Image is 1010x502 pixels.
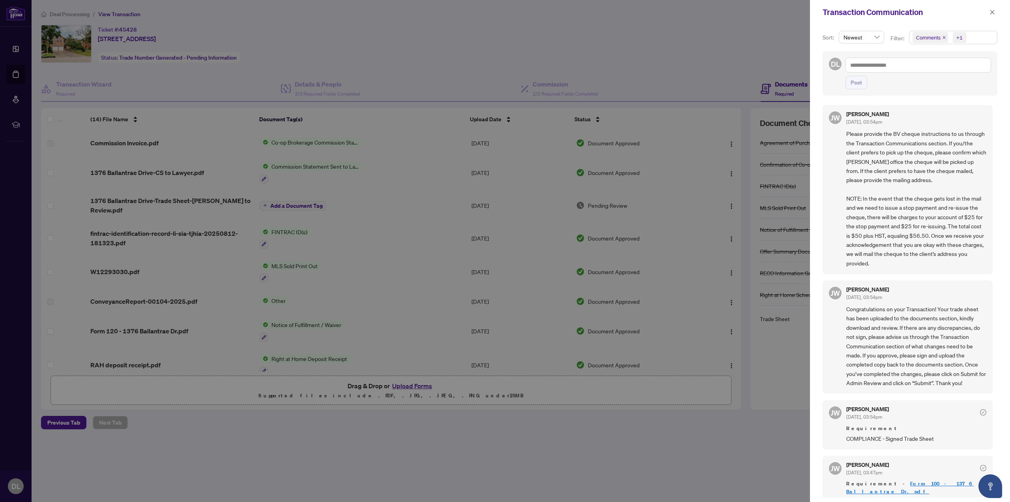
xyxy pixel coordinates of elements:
span: COMPLIANCE - Signed Trade Sheet [846,434,986,443]
span: JW [830,463,840,474]
button: Open asap [978,474,1002,498]
span: DL [831,58,840,70]
span: JW [830,288,840,299]
div: Transaction Communication [823,6,987,18]
span: [DATE], 03:54pm [846,414,882,420]
span: close [942,36,946,39]
span: Congratulations on your Transaction! Your trade sheet has been uploaded to the documents section,... [846,305,986,387]
p: Sort: [823,33,836,42]
h5: [PERSON_NAME] [846,406,889,412]
p: Filter: [890,34,905,43]
h5: [PERSON_NAME] [846,111,889,117]
span: check-circle [980,465,986,471]
span: JW [830,112,840,123]
h5: [PERSON_NAME] [846,287,889,292]
span: check-circle [980,409,986,416]
span: Newest [844,31,879,43]
span: Please provide the BV cheque instructions to us through the Transaction Communications section. I... [846,129,986,268]
a: Form 100 - 1376 Ballantrae Dr.pdf [846,480,974,495]
span: [DATE], 03:54pm [846,119,882,125]
span: JW [830,407,840,418]
span: [DATE], 03:54pm [846,294,882,300]
span: Comments [916,34,941,41]
span: Requirement [846,425,986,432]
span: Requirement - [846,480,986,496]
button: Post [845,76,867,89]
span: Comments [913,32,948,43]
span: close [989,9,995,15]
span: [DATE], 03:47pm [846,470,882,476]
div: +1 [956,34,963,41]
h5: [PERSON_NAME] [846,462,889,468]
